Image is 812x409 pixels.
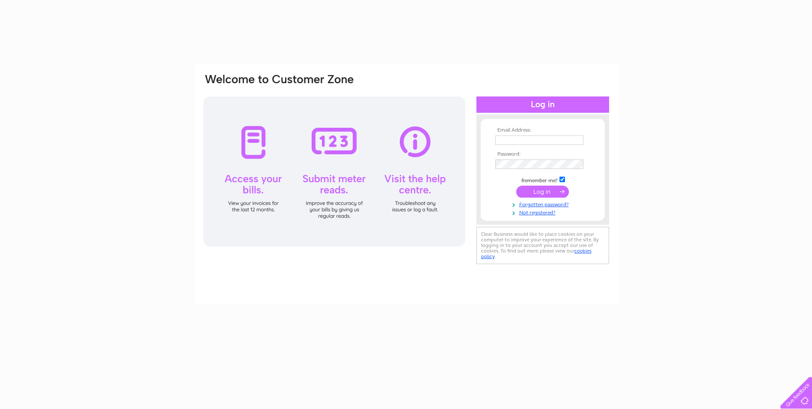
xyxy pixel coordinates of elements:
[516,186,569,198] input: Submit
[481,248,592,259] a: cookies policy
[493,175,592,184] td: Remember me?
[493,127,592,133] th: Email Address:
[495,200,592,208] a: Forgotten password?
[493,151,592,157] th: Password:
[495,208,592,216] a: Not registered?
[476,227,609,264] div: Clear Business would like to place cookies on your computer to improve your experience of the sit...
